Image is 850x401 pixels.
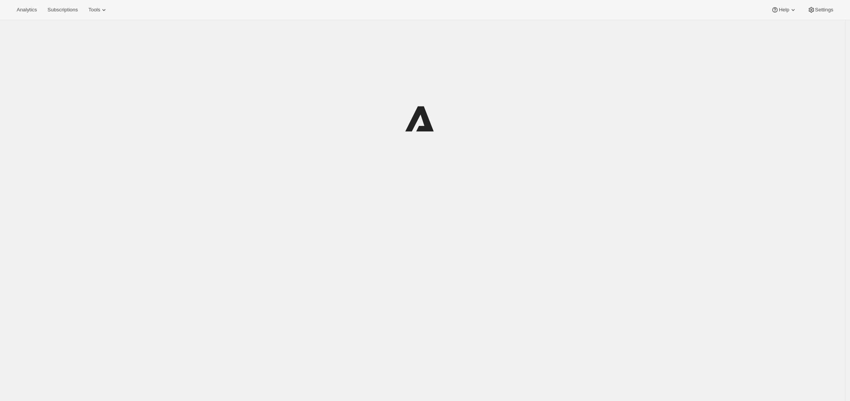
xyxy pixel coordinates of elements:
button: Help [767,5,801,15]
span: Analytics [17,7,37,13]
button: Analytics [12,5,41,15]
span: Settings [815,7,833,13]
button: Tools [84,5,112,15]
button: Settings [803,5,838,15]
span: Help [779,7,789,13]
span: Subscriptions [47,7,78,13]
button: Subscriptions [43,5,82,15]
span: Tools [88,7,100,13]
